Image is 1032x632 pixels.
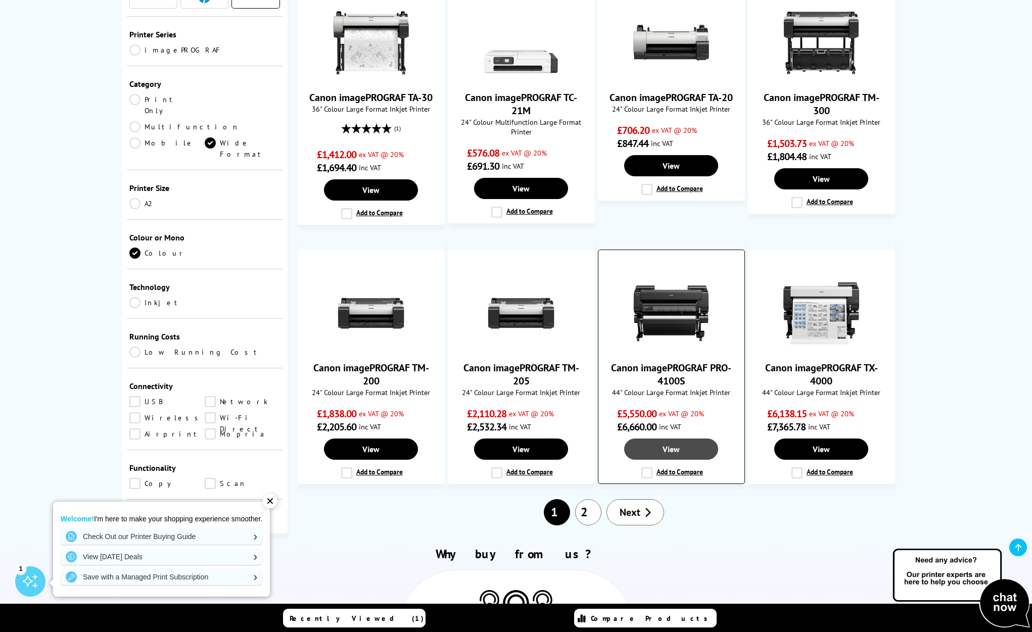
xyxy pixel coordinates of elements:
label: Add to Compare [791,467,853,478]
span: ex VAT @ 20% [509,409,554,418]
img: Canon imagePROGRAF TA-30 [333,5,409,81]
span: 24" Colour Large Format Inkjet Printer [303,387,439,397]
img: Printer Experts [501,590,531,625]
img: Printer Experts [531,590,554,616]
a: Compare Products [574,609,717,627]
a: Canon imagePROGRAF TM-300 [783,73,859,83]
span: 24" Colour Large Format Inkjet Printer [603,104,739,114]
span: 24" Colour Large Format Inkjet Printer [453,387,589,397]
span: ex VAT @ 20% [359,150,404,159]
a: USB [129,396,205,407]
a: Colour [129,248,205,259]
div: Category [129,79,280,89]
span: ex VAT @ 20% [652,125,697,135]
a: View [474,178,568,199]
div: Printer Size [129,183,280,193]
a: Wi-Fi Direct [205,412,280,423]
div: Connectivity [129,381,280,391]
a: Save with a Managed Print Subscription [61,569,262,585]
span: £1,838.00 [317,407,357,420]
span: £847.44 [617,137,649,150]
div: Functionality [129,463,280,473]
a: 2 [575,499,601,525]
div: Printer Series [129,29,280,39]
a: Canon imagePROGRAF TX-4000 [783,343,859,353]
a: Next [606,499,664,525]
span: £1,804.48 [767,150,807,163]
span: £5,550.00 [617,407,657,420]
img: Canon imagePROGRAF TM-200 [333,275,409,351]
span: inc VAT [651,138,673,148]
span: £7,365.78 [767,420,806,433]
a: Canon imagePROGRAF TM-300 [764,91,879,117]
span: ex VAT @ 20% [359,409,404,418]
span: 44" Colour Large Format Inkjet Printer [754,387,889,397]
a: Mobile [129,137,205,160]
a: Inkjet [129,297,205,308]
div: Colour or Mono [129,232,280,242]
a: Canon imagePROGRAF TC-21M [483,73,559,83]
span: (1) [394,119,401,138]
span: inc VAT [808,422,830,431]
div: Technology [129,282,280,292]
label: Add to Compare [341,467,403,478]
span: ex VAT @ 20% [809,138,854,148]
img: Canon imagePROGRAF TA-20 [633,5,709,81]
span: £576.08 [467,147,500,160]
label: Add to Compare [641,467,703,478]
span: inc VAT [509,422,531,431]
a: Airprint [129,428,205,440]
a: Canon imagePROGRAF TM-205 [483,343,559,353]
span: £6,660.00 [617,420,657,433]
span: inc VAT [359,422,381,431]
a: Canon imagePROGRAF TM-205 [463,361,579,387]
a: Canon imagePROGRAF TA-20 [633,73,709,83]
span: inc VAT [359,163,381,172]
span: 36" Colour Large Format Inkjet Printer [754,117,889,127]
a: Network [205,396,280,407]
strong: Welcome! [61,515,94,523]
label: Add to Compare [491,207,553,218]
span: £691.30 [467,160,500,173]
span: inc VAT [502,161,524,171]
span: Recently Viewed (1) [290,614,424,623]
a: Canon imagePROGRAF TA-30 [309,91,433,104]
a: View [624,155,718,176]
p: I'm here to make your shopping experience smoother. [61,514,262,523]
a: Check Out our Printer Buying Guide [61,528,262,545]
a: Scan [205,478,280,489]
label: Add to Compare [641,184,703,195]
span: Compare Products [591,614,713,623]
img: Canon imagePROGRAF TM-205 [483,275,559,351]
label: Add to Compare [791,197,853,208]
label: Add to Compare [491,467,553,478]
a: Canon imagePROGRAF TM-200 [313,361,429,387]
span: inc VAT [659,422,681,431]
span: Next [620,506,640,519]
img: Canon imagePROGRAF TX-4000 [783,275,859,351]
a: Canon imagePROGRAF TA-20 [609,91,733,104]
a: Canon imagePROGRAF TA-30 [333,73,409,83]
span: £1,694.40 [317,161,357,174]
span: £1,412.00 [317,148,357,161]
span: 36" Colour Large Format Inkjet Printer [303,104,439,114]
a: Canon imagePROGRAF TC-21M [465,91,577,117]
a: Mopria [205,428,280,440]
a: View [324,179,418,201]
span: ex VAT @ 20% [659,409,704,418]
a: Canon imagePROGRAF PRO-4100S [633,343,709,353]
a: View [324,439,418,460]
img: Open Live Chat window [890,547,1032,630]
a: Copy [129,478,205,489]
a: Print Only [129,94,205,116]
a: Wireless [129,412,205,423]
label: Add to Compare [341,208,403,219]
div: Running Costs [129,331,280,342]
span: 24" Colour Multifunction Large Format Printer [453,117,589,136]
img: Canon imagePROGRAF PRO-4100S [633,275,709,351]
span: ex VAT @ 20% [809,409,854,418]
span: £706.20 [617,124,650,137]
a: View [624,439,718,460]
a: Low Running Cost [129,347,280,358]
div: 1 [15,563,26,574]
